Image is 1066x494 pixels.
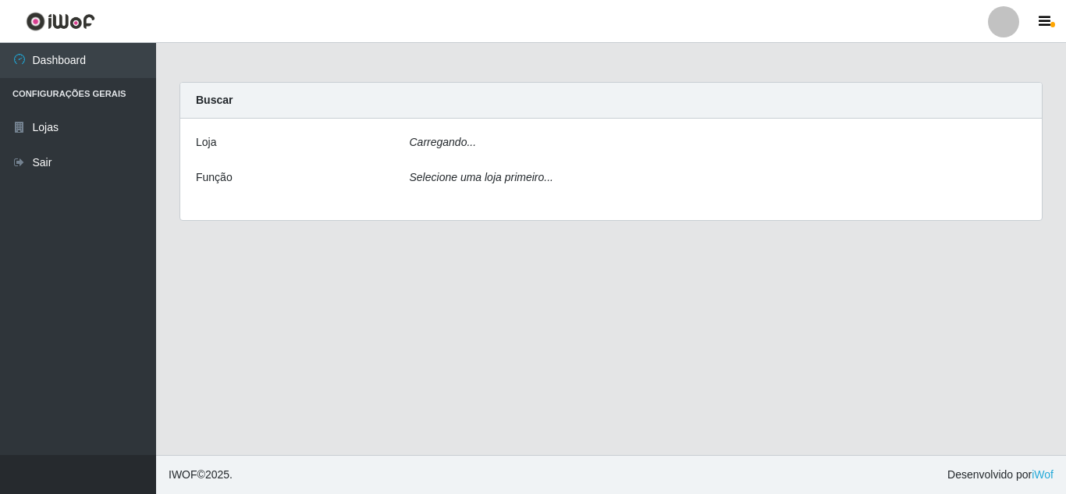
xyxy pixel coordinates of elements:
[196,134,216,151] label: Loja
[410,136,477,148] i: Carregando...
[947,467,1054,483] span: Desenvolvido por
[196,169,233,186] label: Função
[1032,468,1054,481] a: iWof
[410,171,553,183] i: Selecione uma loja primeiro...
[169,468,197,481] span: IWOF
[26,12,95,31] img: CoreUI Logo
[196,94,233,106] strong: Buscar
[169,467,233,483] span: © 2025 .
